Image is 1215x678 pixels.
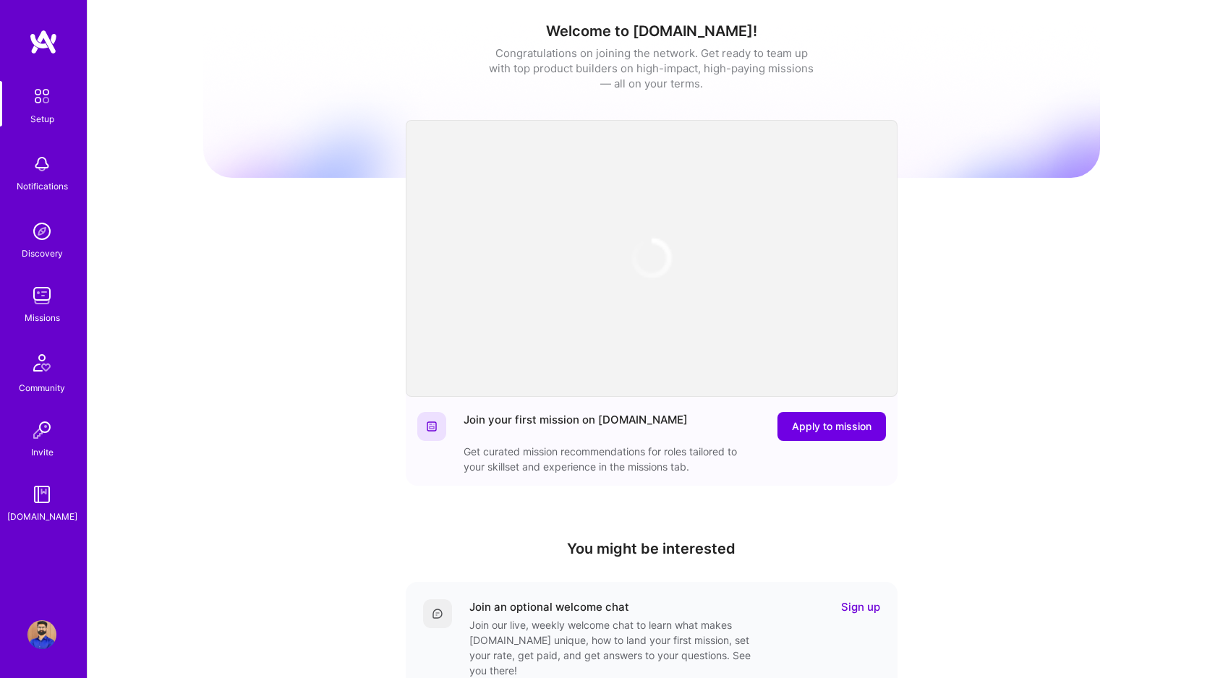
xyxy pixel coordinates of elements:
[30,111,54,126] div: Setup
[27,416,56,445] img: Invite
[27,480,56,509] img: guide book
[464,444,753,474] div: Get curated mission recommendations for roles tailored to your skillset and experience in the mis...
[432,608,443,619] img: Comment
[27,620,56,649] img: User Avatar
[22,246,63,261] div: Discovery
[29,29,58,55] img: logo
[27,81,57,111] img: setup
[489,46,814,91] div: Congratulations on joining the network. Get ready to team up with top product builders on high-im...
[31,445,54,460] div: Invite
[24,620,60,649] a: User Avatar
[426,421,438,432] img: Website
[464,412,688,441] div: Join your first mission on [DOMAIN_NAME]
[27,217,56,246] img: discovery
[203,22,1100,40] h1: Welcome to [DOMAIN_NAME]!
[841,599,880,614] a: Sign up
[406,120,898,397] iframe: video
[777,412,886,441] button: Apply to mission
[27,150,56,179] img: bell
[25,346,59,380] img: Community
[469,599,629,614] div: Join an optional welcome chat
[17,179,68,194] div: Notifications
[626,233,677,284] img: loading
[25,310,60,325] div: Missions
[27,281,56,310] img: teamwork
[469,617,759,678] div: Join our live, weekly welcome chat to learn what makes [DOMAIN_NAME] unique, how to land your fir...
[7,509,77,524] div: [DOMAIN_NAME]
[406,540,898,557] h4: You might be interested
[19,380,65,395] div: Community
[792,419,871,434] span: Apply to mission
